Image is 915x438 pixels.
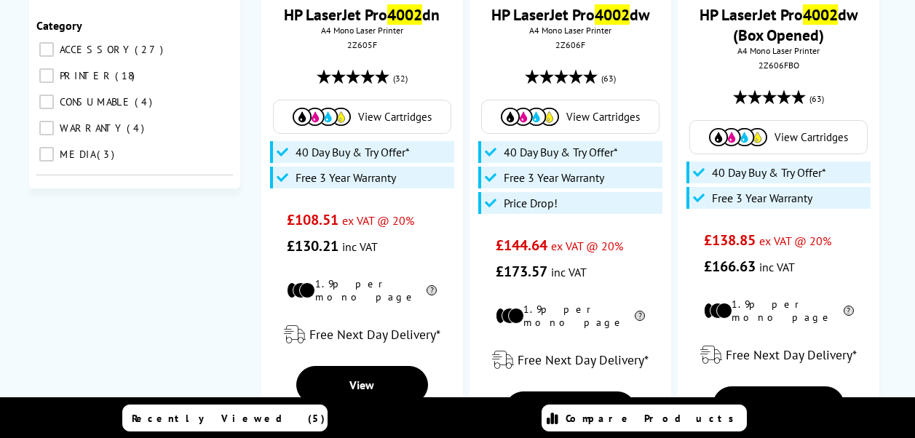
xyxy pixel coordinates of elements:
[342,213,414,228] span: ex VAT @ 20%
[56,148,95,161] span: MEDIA
[504,196,558,210] span: Price Drop!
[281,108,443,126] a: View Cartridges
[566,412,742,425] span: Compare Products
[480,39,660,50] div: 2Z606F
[135,43,167,56] span: 27
[127,122,148,135] span: 4
[122,405,328,431] a: Recently Viewed (5)
[809,85,824,113] span: (63)
[759,260,795,274] span: inc VAT
[342,239,378,254] span: inc VAT
[269,25,456,36] span: A4 Mono Laser Printer
[97,148,118,161] span: 3
[309,326,440,343] span: Free Next Day Delivery*
[504,170,604,185] span: Free 3 Year Warranty
[287,236,338,255] span: £130.21
[501,108,559,126] img: Cartridges
[726,346,857,363] span: Free Next Day Delivery*
[477,340,664,381] div: modal_delivery
[704,298,854,324] li: 1.9p per mono page
[115,69,138,82] span: 18
[601,65,616,92] span: (63)
[39,121,54,135] input: WARRANTY 4
[296,170,396,185] span: Free 3 Year Warranty
[284,4,440,25] a: HP LaserJet Pro4002dn
[700,4,858,45] a: HP LaserJet Pro4002dw (Box Opened)
[272,39,452,50] div: 2Z605F
[349,378,374,392] span: View
[39,42,54,57] input: ACCESSORY 27
[296,366,428,404] a: View
[56,95,133,108] span: CONSUMABLE
[39,147,54,162] input: MEDIA 3
[704,257,756,276] span: £166.63
[287,277,437,303] li: 1.9p per mono page
[595,4,630,25] mark: 4002
[504,145,618,159] span: 40 Day Buy & Try Offer*
[39,68,54,83] input: PRINTER 18
[491,4,650,25] a: HP LaserJet Pro4002dw
[504,391,636,429] a: View
[56,43,133,56] span: ACCESSORY
[551,265,587,279] span: inc VAT
[496,236,547,255] span: £144.64
[704,231,756,250] span: £138.85
[712,191,812,205] span: Free 3 Year Warranty
[39,95,54,109] input: CONSUMABLE 4
[56,122,125,135] span: WARRANTY
[685,335,872,375] div: modal_delivery
[393,65,408,92] span: (32)
[775,130,848,144] span: View Cartridges
[287,210,338,229] span: £108.51
[36,18,82,33] span: Category
[387,4,422,25] mark: 4002
[759,234,831,248] span: ex VAT @ 20%
[709,128,767,146] img: Cartridges
[518,351,649,368] span: Free Next Day Delivery*
[135,95,156,108] span: 4
[477,25,664,36] span: A4 Mono Laser Printer
[358,110,432,124] span: View Cartridges
[689,60,868,71] div: 2Z606FBO
[803,4,838,25] mark: 4002
[551,239,623,253] span: ex VAT @ 20%
[712,165,826,180] span: 40 Day Buy & Try Offer*
[269,314,456,355] div: modal_delivery
[685,45,872,56] span: A4 Mono Laser Printer
[496,303,646,329] li: 1.9p per mono page
[697,128,860,146] a: View Cartridges
[56,69,114,82] span: PRINTER
[489,108,651,126] a: View Cartridges
[542,405,747,431] a: Compare Products
[293,108,351,126] img: Cartridges
[132,412,325,425] span: Recently Viewed (5)
[296,145,410,159] span: 40 Day Buy & Try Offer*
[713,386,844,424] a: View
[496,262,547,281] span: £173.57
[566,110,640,124] span: View Cartridges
